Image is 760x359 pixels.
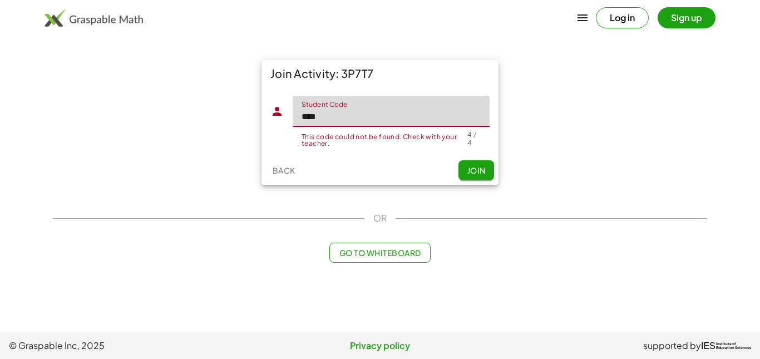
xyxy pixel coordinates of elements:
[266,160,302,180] button: Back
[458,160,494,180] button: Join
[716,342,751,350] span: Institute of Education Sciences
[467,165,485,175] span: Join
[643,339,701,352] span: supported by
[302,134,467,147] div: This code could not be found. Check with your teacher.
[658,7,715,28] button: Sign up
[272,165,295,175] span: Back
[701,339,751,352] a: IESInstitute ofEducation Sciences
[329,243,430,263] button: Go to Whiteboard
[261,60,499,87] div: Join Activity: 3P7T7
[256,339,504,352] a: Privacy policy
[339,248,421,258] span: Go to Whiteboard
[9,339,256,352] span: © Graspable Inc, 2025
[596,7,649,28] button: Log in
[373,212,387,225] span: OR
[467,130,481,147] div: 4 / 4
[701,341,715,351] span: IES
